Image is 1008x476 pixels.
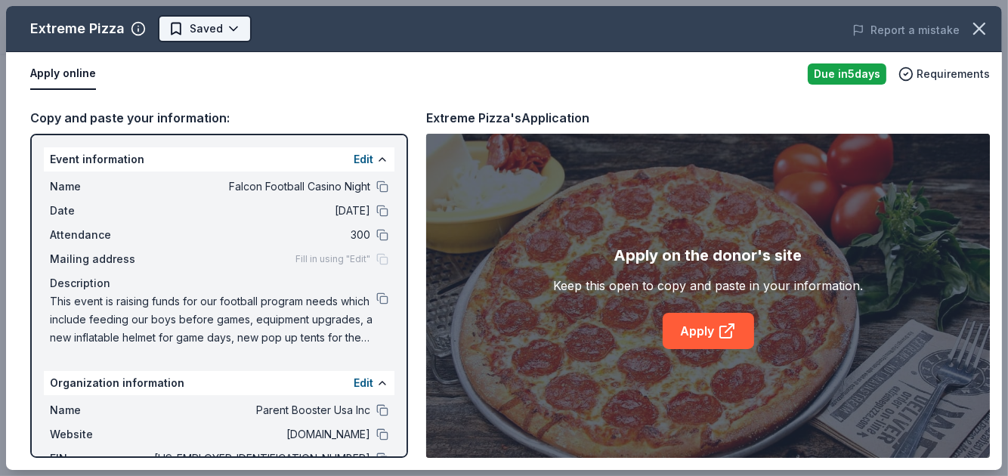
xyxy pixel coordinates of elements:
span: Name [50,178,151,196]
div: Extreme Pizza [30,17,125,41]
span: [DOMAIN_NAME] [151,425,370,444]
button: Requirements [898,65,990,83]
span: [US_EMPLOYER_IDENTIFICATION_NUMBER] [151,450,370,468]
span: 300 [151,226,370,244]
span: Name [50,401,151,419]
div: Keep this open to copy and paste in your information. [553,277,863,295]
span: Mailing address [50,250,151,268]
button: Saved [158,15,252,42]
div: Due in 5 days [808,63,886,85]
button: Edit [354,374,373,392]
span: EIN [50,450,151,468]
span: Date [50,202,151,220]
span: Parent Booster Usa Inc [151,401,370,419]
div: Copy and paste your information: [30,108,408,128]
span: Fill in using "Edit" [295,253,370,265]
span: Website [50,425,151,444]
span: Requirements [917,65,990,83]
button: Report a mistake [852,21,960,39]
span: Falcon Football Casino Night [151,178,370,196]
div: Event information [44,147,394,172]
span: This event is raising funds for our football program needs which include feeding our boys before ... [50,292,376,347]
button: Edit [354,150,373,168]
button: Apply online [30,58,96,90]
div: Extreme Pizza's Application [426,108,589,128]
span: Attendance [50,226,151,244]
a: Apply [663,313,754,349]
div: Organization information [44,371,394,395]
div: Description [50,274,388,292]
span: Saved [190,20,223,38]
span: [DATE] [151,202,370,220]
div: Apply on the donor's site [614,243,802,267]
